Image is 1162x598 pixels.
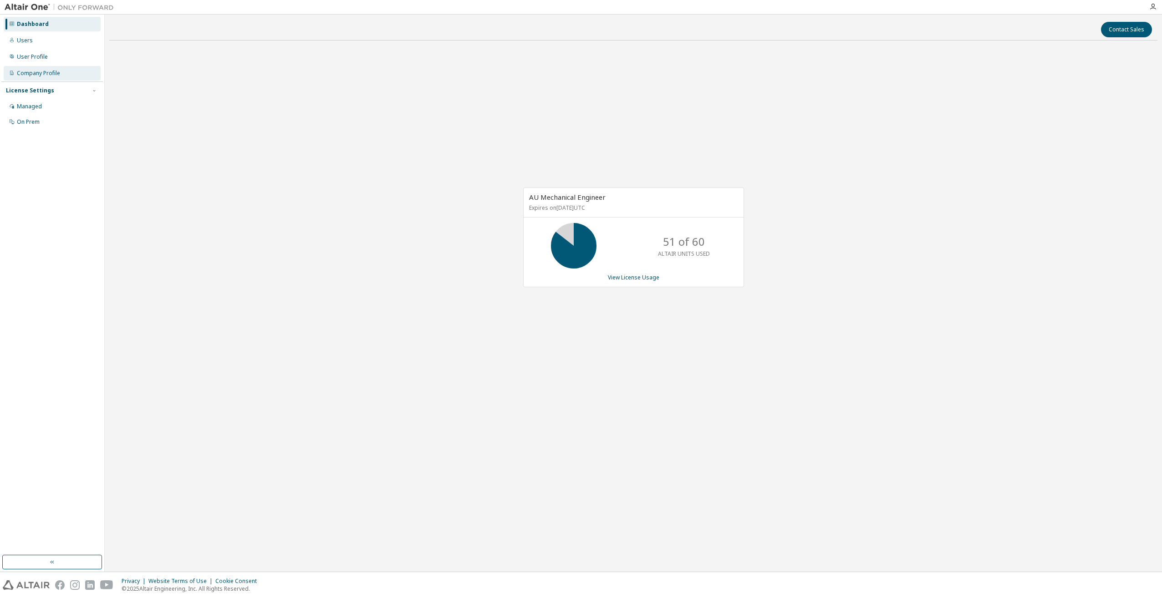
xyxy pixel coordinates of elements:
p: ALTAIR UNITS USED [658,250,710,258]
div: Company Profile [17,70,60,77]
img: youtube.svg [100,580,113,590]
div: Website Terms of Use [148,578,215,585]
div: License Settings [6,87,54,94]
div: Managed [17,103,42,110]
p: 51 of 60 [663,234,705,249]
a: View License Usage [608,274,659,281]
img: instagram.svg [70,580,80,590]
p: Expires on [DATE] UTC [529,204,736,212]
p: © 2025 Altair Engineering, Inc. All Rights Reserved. [122,585,262,593]
div: On Prem [17,118,40,126]
button: Contact Sales [1101,22,1152,37]
div: User Profile [17,53,48,61]
img: altair_logo.svg [3,580,50,590]
div: Users [17,37,33,44]
div: Cookie Consent [215,578,262,585]
div: Privacy [122,578,148,585]
img: linkedin.svg [85,580,95,590]
div: Dashboard [17,20,49,28]
img: facebook.svg [55,580,65,590]
span: AU Mechanical Engineer [529,193,606,202]
img: Altair One [5,3,118,12]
